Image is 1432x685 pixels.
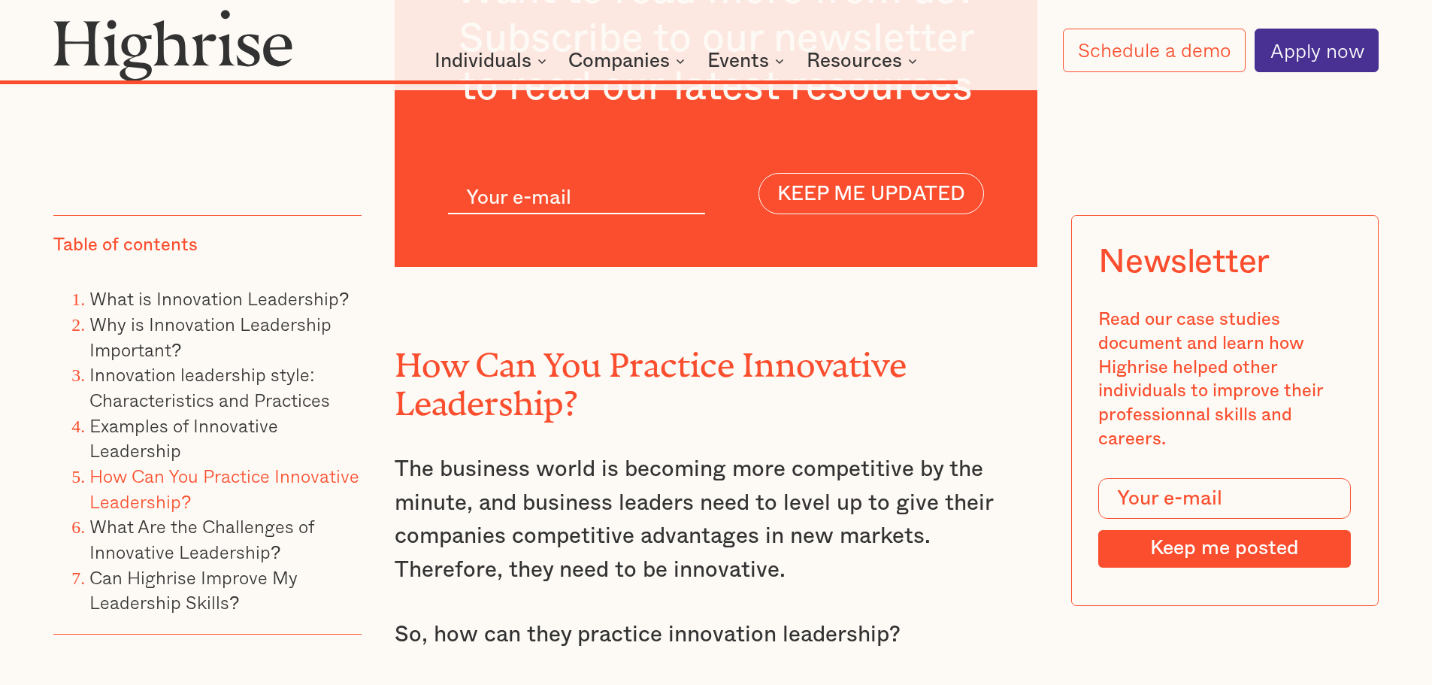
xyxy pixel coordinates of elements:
[568,52,689,70] div: Companies
[89,360,330,414] a: Innovation leadership style: Characteristics and Practices
[395,618,1038,652] p: So, how can they practice innovation leadership?
[448,186,705,214] input: Your e-mail
[395,453,1038,587] p: The business world is becoming more competitive by the minute, and business leaders need to level...
[89,284,349,312] a: What is Innovation Leadership?
[1098,478,1351,567] form: Modal Form
[1098,529,1351,567] input: Keep me posted
[1098,308,1351,451] div: Read our case studies document and learn how Highrise helped other individuals to improve their p...
[807,52,902,70] div: Resources
[758,173,984,214] input: KEEP ME UPDATED
[707,52,789,70] div: Events
[1098,242,1270,281] div: Newsletter
[53,9,292,81] img: Highrise logo
[1063,29,1246,71] a: Schedule a demo
[89,562,298,616] a: Can Highrise Improve My Leadership Skills?
[568,52,670,70] div: Companies
[448,173,984,214] form: current-ascender-article-subscribe-form
[89,512,314,565] a: What Are the Challenges of Innovative Leadership?
[1255,29,1379,72] a: Apply now
[53,234,198,258] div: Table of contents
[807,52,922,70] div: Resources
[89,411,278,464] a: Examples of Innovative Leadership
[89,462,359,515] a: How Can You Practice Innovative Leadership?
[1098,478,1351,519] input: Your e-mail
[434,52,531,70] div: Individuals
[395,338,1038,414] h2: How Can You Practice Innovative Leadership?
[89,310,332,363] a: Why is Innovation Leadership Important?
[434,52,551,70] div: Individuals
[707,52,769,70] div: Events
